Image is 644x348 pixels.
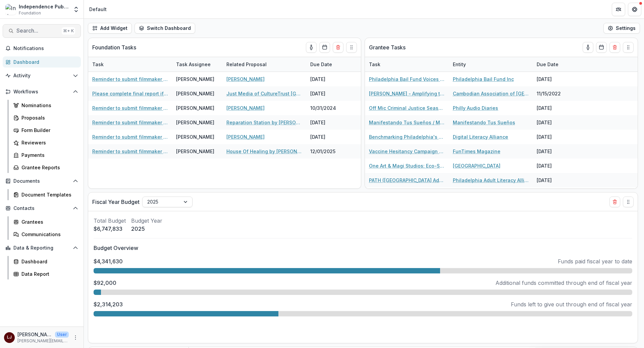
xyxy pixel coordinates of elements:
div: Entity [449,57,533,72]
button: toggle-assigned-to-me [306,42,317,53]
div: [DATE] [306,130,357,144]
img: Independence Public Media Foundation [5,4,16,15]
button: Drag [346,42,357,53]
button: toggle-assigned-to-me [583,42,593,53]
button: Get Help [628,3,641,16]
p: Budget Year [131,217,162,225]
a: Reminder to submit filmmaker report [92,133,168,140]
a: Reminder to submit filmmaker report [92,148,168,155]
a: Dashboard [11,256,81,267]
a: Grantee Reports [11,162,81,173]
div: [DATE] [533,130,583,144]
a: Reviewers [11,137,81,148]
a: Vaccine Hesitancy Campaign - FunTimes Magazine [369,148,445,155]
span: Documents [13,178,70,184]
button: Partners [612,3,625,16]
div: Entity [449,61,470,68]
div: Default [89,6,107,13]
div: [DATE] [533,115,583,130]
a: Proposals [11,112,81,123]
button: Calendar [319,42,330,53]
div: Grantee Reports [21,164,75,171]
button: Open entity switcher [71,3,81,16]
a: Philadelphia Bail Fund Inc [453,76,514,83]
div: [PERSON_NAME] [176,104,214,112]
p: $4,341,630 [94,257,123,265]
a: Reparation Station by [PERSON_NAME] [226,119,302,126]
a: Form Builder [11,125,81,136]
p: Foundation Tasks [92,43,136,51]
span: Data & Reporting [13,245,70,251]
div: Due Date [533,61,562,68]
div: Lorraine Jabouin [7,335,12,340]
div: Dashboard [13,58,75,66]
a: Cambodian Association of [GEOGRAPHIC_DATA] [453,90,529,97]
a: Reminder to submit filmmaker report [92,104,168,112]
a: Grantees [11,216,81,227]
p: $92,000 [94,279,116,287]
button: Delete card [609,197,620,207]
div: Related Proposal [222,57,306,72]
button: Settings [603,23,640,34]
a: Just Media of CultureTrust [GEOGRAPHIC_DATA] [226,90,302,97]
button: Delete card [333,42,343,53]
p: [PERSON_NAME] [17,331,52,338]
a: Nominations [11,100,81,111]
nav: breadcrumb [87,4,109,14]
div: Due Date [533,57,583,72]
span: Activity [13,73,70,79]
button: Open Documents [3,176,81,186]
div: Payments [21,151,75,159]
button: Open Workflows [3,86,81,97]
div: [DATE] [533,159,583,173]
a: Reminder to submit filmmaker report [92,76,168,83]
button: Open Activity [3,70,81,81]
div: Due Date [306,61,336,68]
a: [PERSON_NAME] - Amplifying the Cambodian & Southeast Asian Visibility & Voice - Cambodian Associa... [369,90,445,97]
button: Open Data & Reporting [3,243,81,253]
div: Due Date [306,57,357,72]
button: Search... [3,24,81,38]
button: Open Contacts [3,203,81,214]
a: [GEOGRAPHIC_DATA] [453,162,500,169]
a: [PERSON_NAME] [226,133,265,140]
button: Calendar [596,42,607,53]
a: Benchmarking Philadelphia's Digital Connectivity and Access - Digital Literacy Alliance [369,133,445,140]
div: [PERSON_NAME] [176,119,214,126]
button: Notifications [3,43,81,54]
div: Task [88,61,108,68]
div: Grantees [21,218,75,225]
button: Delete card [609,42,620,53]
a: [PERSON_NAME] [226,104,265,112]
div: Task Assignee [172,57,222,72]
div: Nominations [21,102,75,109]
div: Task [365,57,449,72]
span: Foundation [19,10,41,16]
a: Philly Audio Diaries [453,104,498,112]
div: ⌘ + K [62,27,75,35]
span: Workflows [13,89,70,95]
div: Independence Public Media Foundation [19,3,69,10]
a: Data Report [11,268,81,279]
div: Related Proposal [222,61,271,68]
div: [DATE] [306,72,357,86]
div: Data Report [21,270,75,277]
div: Form Builder [21,127,75,134]
a: PATH ([GEOGRAPHIC_DATA] Adult Teaching Hub) Digital Literacy Professional Development Portal - [G... [369,177,445,184]
p: Funds left to give out through end of fiscal year [511,300,632,308]
div: Document Templates [21,191,75,198]
div: [DATE] [533,187,583,202]
a: FunTimes Magazine [453,148,500,155]
div: Dashboard [21,258,75,265]
p: $6,747,833 [94,225,126,233]
span: Search... [16,28,59,34]
a: Philadelphia Adult Literacy Alliance [453,177,529,184]
button: More [71,334,79,342]
div: [DATE] [533,173,583,187]
div: [PERSON_NAME] [176,76,214,83]
p: 2025 [131,225,162,233]
a: One Art & Magi Studios: Eco-Sustainable Multimedia Lab for the Future - One Art Community Center [369,162,445,169]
